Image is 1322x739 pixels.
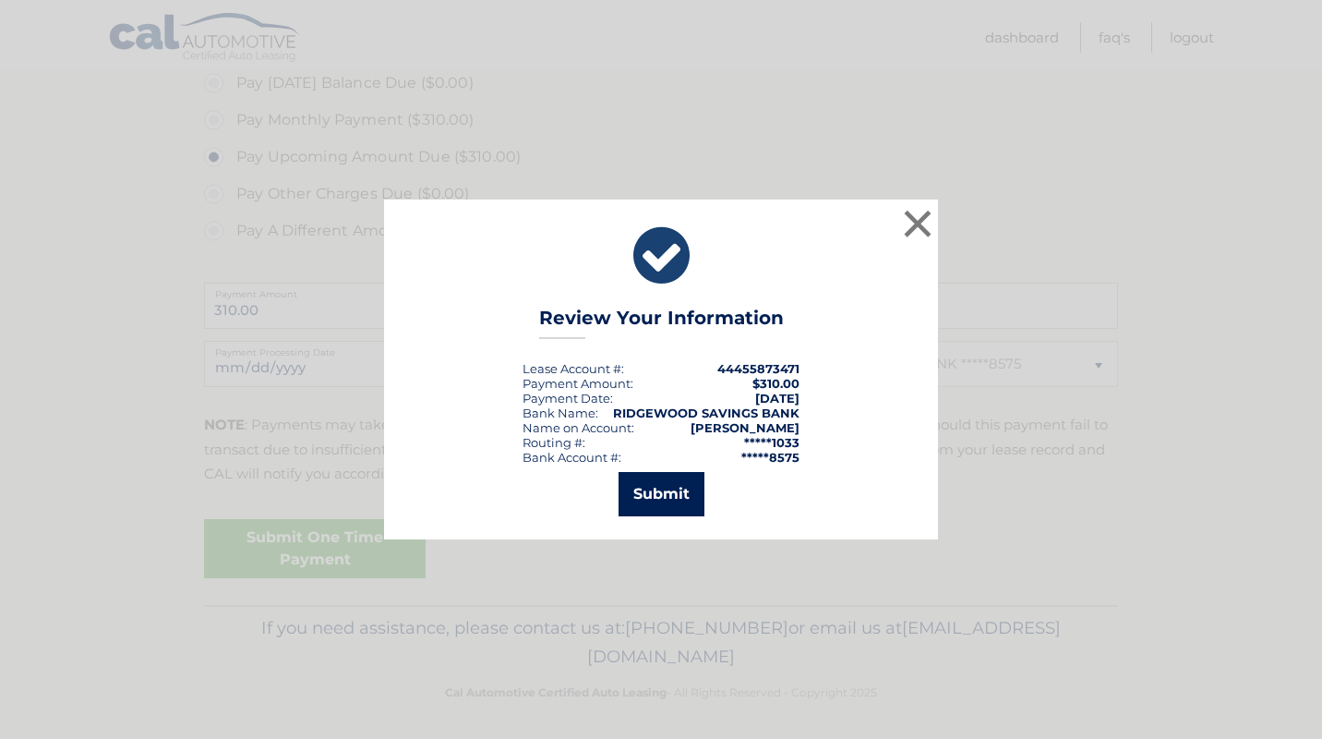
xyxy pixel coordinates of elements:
strong: RIDGEWOOD SAVINGS BANK [613,406,799,420]
div: Lease Account #: [523,361,624,376]
div: Bank Account #: [523,450,621,465]
span: $310.00 [752,376,799,391]
button: × [899,205,936,242]
div: Bank Name: [523,406,598,420]
span: [DATE] [755,391,799,406]
h3: Review Your Information [539,307,784,339]
div: Routing #: [523,435,585,450]
div: : [523,391,613,406]
div: Payment Amount: [523,376,633,391]
span: Payment Date [523,391,610,406]
strong: [PERSON_NAME] [691,420,799,435]
button: Submit [619,472,704,516]
div: Name on Account: [523,420,634,435]
strong: 44455873471 [717,361,799,376]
